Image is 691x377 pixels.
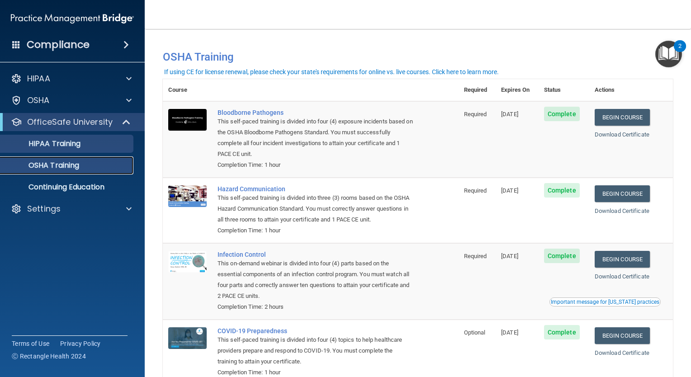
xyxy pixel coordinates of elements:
[501,329,518,336] span: [DATE]
[163,79,212,101] th: Course
[218,160,413,170] div: Completion Time: 1 hour
[27,73,50,84] p: HIPAA
[501,111,518,118] span: [DATE]
[218,327,413,335] a: COVID-19 Preparedness
[27,117,113,127] p: OfficeSafe University
[464,187,487,194] span: Required
[595,109,650,126] a: Begin Course
[11,203,132,214] a: Settings
[218,116,413,160] div: This self-paced training is divided into four (4) exposure incidents based on the OSHA Bloodborne...
[218,251,413,258] a: Infection Control
[12,339,49,348] a: Terms of Use
[6,161,79,170] p: OSHA Training
[589,79,673,101] th: Actions
[544,107,580,121] span: Complete
[6,139,80,148] p: HIPAA Training
[544,183,580,198] span: Complete
[218,225,413,236] div: Completion Time: 1 hour
[218,185,413,193] a: Hazard Communication
[655,41,682,67] button: Open Resource Center, 2 new notifications
[11,95,132,106] a: OSHA
[218,302,413,312] div: Completion Time: 2 hours
[464,253,487,259] span: Required
[11,9,134,28] img: PMB logo
[496,79,539,101] th: Expires On
[595,327,650,344] a: Begin Course
[11,73,132,84] a: HIPAA
[218,335,413,367] div: This self-paced training is divided into four (4) topics to help healthcare providers prepare and...
[218,109,413,116] a: Bloodborne Pathogens
[595,131,649,138] a: Download Certificate
[218,258,413,302] div: This on-demand webinar is divided into four (4) parts based on the essential components of an inf...
[12,352,86,361] span: Ⓒ Rectangle Health 2024
[27,38,90,51] h4: Compliance
[595,251,650,268] a: Begin Course
[544,325,580,339] span: Complete
[218,193,413,225] div: This self-paced training is divided into three (3) rooms based on the OSHA Hazard Communication S...
[6,183,129,192] p: Continuing Education
[163,51,673,63] h4: OSHA Training
[549,297,661,306] button: Read this if you are a dental practitioner in the state of CA
[595,349,649,356] a: Download Certificate
[27,203,61,214] p: Settings
[678,46,682,58] div: 2
[595,207,649,214] a: Download Certificate
[27,95,50,106] p: OSHA
[544,249,580,263] span: Complete
[164,69,499,75] div: If using CE for license renewal, please check your state's requirements for online vs. live cours...
[501,187,518,194] span: [DATE]
[464,329,486,336] span: Optional
[11,117,131,127] a: OfficeSafe University
[539,79,589,101] th: Status
[595,185,650,202] a: Begin Course
[60,339,101,348] a: Privacy Policy
[459,79,496,101] th: Required
[163,67,500,76] button: If using CE for license renewal, please check your state's requirements for online vs. live cours...
[501,253,518,259] span: [DATE]
[464,111,487,118] span: Required
[551,299,659,305] div: Important message for [US_STATE] practices
[595,273,649,280] a: Download Certificate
